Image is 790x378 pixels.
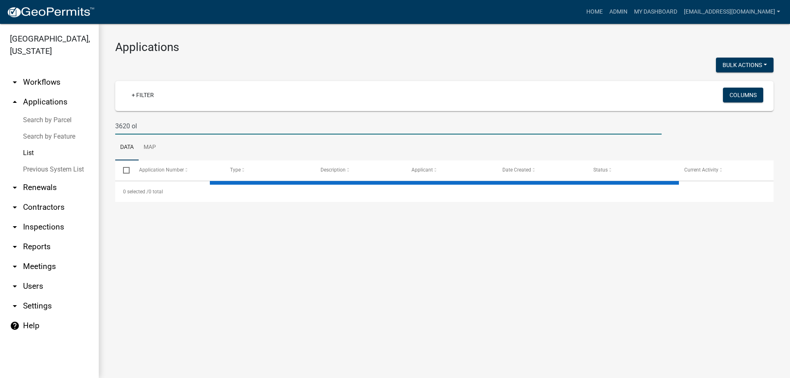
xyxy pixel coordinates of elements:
[10,77,20,87] i: arrow_drop_down
[10,242,20,252] i: arrow_drop_down
[404,160,495,180] datatable-header-cell: Applicant
[139,135,161,161] a: Map
[115,118,662,135] input: Search for applications
[10,97,20,107] i: arrow_drop_up
[681,4,783,20] a: [EMAIL_ADDRESS][DOMAIN_NAME]
[313,160,404,180] datatable-header-cell: Description
[10,281,20,291] i: arrow_drop_down
[321,167,346,173] span: Description
[495,160,586,180] datatable-header-cell: Date Created
[586,160,676,180] datatable-header-cell: Status
[10,183,20,192] i: arrow_drop_down
[10,321,20,331] i: help
[115,135,139,161] a: Data
[606,4,631,20] a: Admin
[10,262,20,271] i: arrow_drop_down
[10,222,20,232] i: arrow_drop_down
[593,167,608,173] span: Status
[115,160,131,180] datatable-header-cell: Select
[583,4,606,20] a: Home
[676,160,767,180] datatable-header-cell: Current Activity
[123,189,149,195] span: 0 selected /
[222,160,313,180] datatable-header-cell: Type
[723,88,763,102] button: Columns
[139,167,184,173] span: Application Number
[502,167,531,173] span: Date Created
[684,167,718,173] span: Current Activity
[631,4,681,20] a: My Dashboard
[716,58,774,72] button: Bulk Actions
[131,160,222,180] datatable-header-cell: Application Number
[10,202,20,212] i: arrow_drop_down
[411,167,433,173] span: Applicant
[10,301,20,311] i: arrow_drop_down
[125,88,160,102] a: + Filter
[230,167,241,173] span: Type
[115,40,774,54] h3: Applications
[115,181,774,202] div: 0 total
